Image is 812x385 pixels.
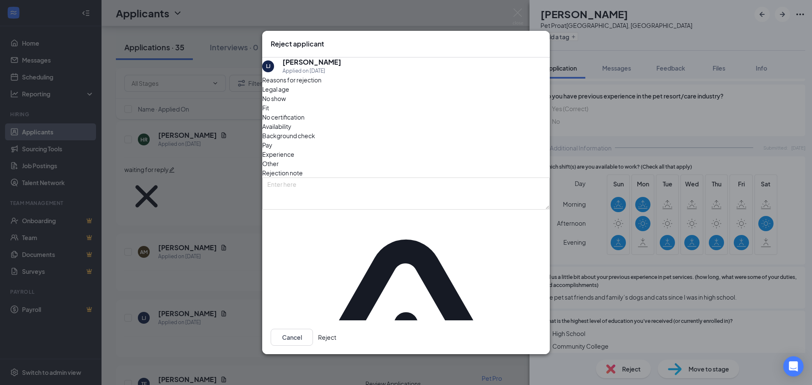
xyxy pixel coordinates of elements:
[271,329,313,346] button: Cancel
[262,131,315,140] span: Background check
[266,63,271,70] div: LJ
[262,94,286,103] span: No show
[262,150,294,159] span: Experience
[783,356,804,377] div: Open Intercom Messenger
[262,159,279,168] span: Other
[262,169,303,177] span: Rejection note
[262,103,269,112] span: Fit
[262,112,304,122] span: No certification
[283,67,341,75] div: Applied on [DATE]
[262,140,272,150] span: Pay
[318,329,336,346] button: Reject
[262,85,289,94] span: Legal age
[262,76,321,84] span: Reasons for rejection
[271,39,324,49] h3: Reject applicant
[262,122,291,131] span: Availability
[283,57,341,67] h5: [PERSON_NAME]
